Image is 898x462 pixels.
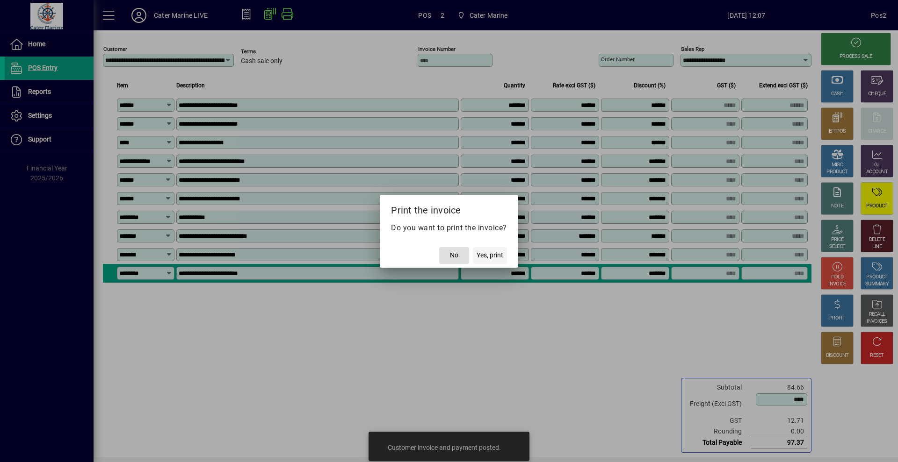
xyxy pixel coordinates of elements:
h2: Print the invoice [380,195,518,222]
button: Yes, print [473,247,507,264]
span: No [450,250,458,260]
p: Do you want to print the invoice? [391,222,507,234]
button: No [439,247,469,264]
span: Yes, print [477,250,503,260]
